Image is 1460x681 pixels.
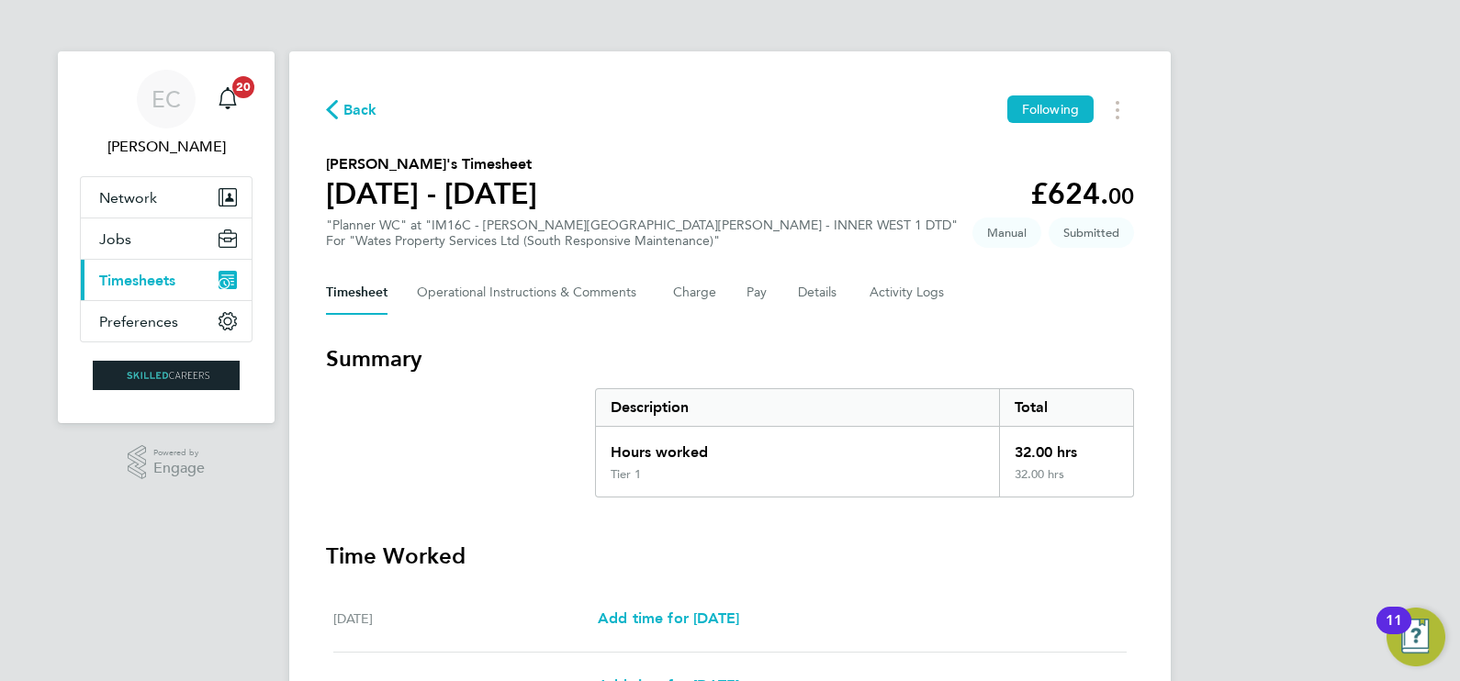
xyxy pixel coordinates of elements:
span: Following [1022,101,1079,117]
span: EC [152,87,181,111]
button: Timesheet [326,271,387,315]
button: Pay [747,271,769,315]
span: 20 [232,76,254,98]
a: Go to home page [80,361,253,390]
div: Summary [595,388,1134,497]
span: Ernie Crowe [80,136,253,158]
h1: [DATE] - [DATE] [326,175,537,212]
div: [DATE] [333,608,598,630]
div: Tier 1 [611,467,641,482]
button: Open Resource Center, 11 new notifications [1387,608,1445,666]
button: Jobs [81,218,252,259]
button: Activity Logs [870,271,947,315]
a: Add time for [DATE] [598,608,739,630]
button: Network [81,177,252,218]
div: For "Wates Property Services Ltd (South Responsive Maintenance)" [326,233,958,249]
div: Total [999,389,1133,426]
span: This timesheet was manually created. [972,218,1041,248]
a: 20 [209,70,246,128]
span: 00 [1108,183,1134,209]
div: Hours worked [596,427,999,467]
nav: Main navigation [58,51,275,423]
span: Back [343,99,377,121]
div: 32.00 hrs [999,467,1133,497]
span: Add time for [DATE] [598,609,739,627]
button: Operational Instructions & Comments [417,271,644,315]
a: EC[PERSON_NAME] [80,70,253,158]
div: 32.00 hrs [999,427,1133,467]
a: Powered byEngage [128,445,206,480]
span: Preferences [99,313,178,330]
span: This timesheet is Submitted. [1049,218,1134,248]
span: Powered by [153,445,205,461]
button: Charge [673,271,717,315]
img: skilledcareers-logo-retina.png [93,361,240,390]
button: Details [798,271,840,315]
h2: [PERSON_NAME]'s Timesheet [326,153,537,175]
button: Following [1007,95,1094,123]
div: "Planner WC" at "IM16C - [PERSON_NAME][GEOGRAPHIC_DATA][PERSON_NAME] - INNER WEST 1 DTD" [326,218,958,249]
button: Back [326,98,377,121]
h3: Summary [326,344,1134,374]
span: Engage [153,461,205,476]
div: Description [596,389,999,426]
span: Network [99,189,157,207]
span: Jobs [99,230,131,248]
span: Timesheets [99,272,175,289]
h3: Time Worked [326,541,1134,571]
button: Preferences [81,301,252,341]
app-decimal: £624. [1030,176,1134,211]
button: Timesheets Menu [1101,95,1134,124]
div: 11 [1386,620,1402,644]
button: Timesheets [81,260,252,300]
